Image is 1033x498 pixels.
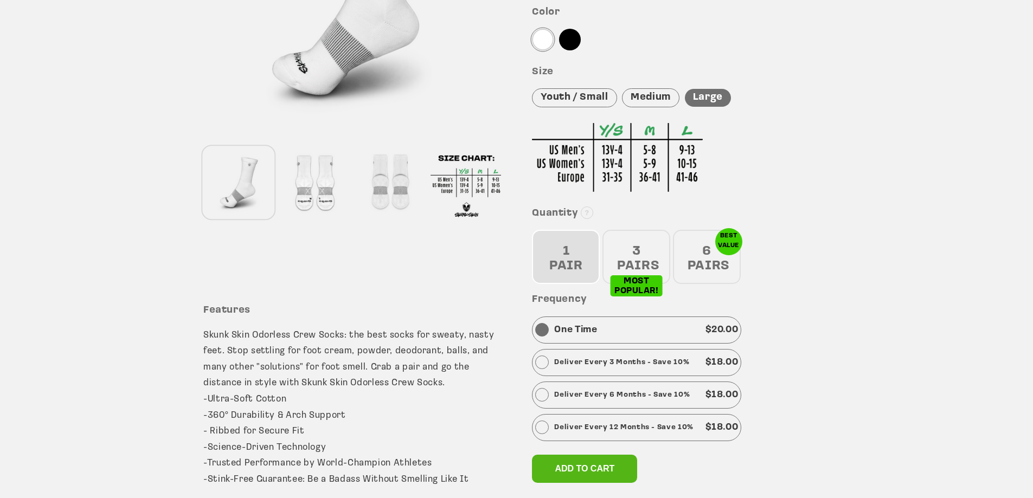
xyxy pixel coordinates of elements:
span: 20.00 [711,325,738,334]
div: 6 PAIRS [673,230,741,284]
h3: Quantity [532,208,830,220]
p: Deliver Every 12 Months - Save 10% [554,422,693,433]
p: $ [705,419,739,436]
span: 18.00 [711,423,738,432]
p: $ [705,322,739,338]
p: $ [705,387,739,403]
p: Deliver Every 6 Months - Save 10% [554,390,690,400]
h3: Features [203,305,501,317]
h3: Size [532,66,830,79]
button: Add to cart [532,455,637,483]
p: $ [705,354,739,371]
div: 3 PAIRS [602,230,670,284]
p: One Time [554,322,597,338]
span: 18.00 [711,358,738,367]
span: Add to cart [555,464,614,473]
div: Youth / Small [532,88,617,107]
span: 18.00 [711,390,738,399]
img: Sizing Chart [532,123,703,192]
div: Large [685,89,731,107]
div: 1 PAIR [532,230,600,284]
p: Deliver Every 3 Months - Save 10% [554,357,689,368]
h3: Frequency [532,294,830,306]
h3: Color [532,7,830,19]
div: Medium [622,88,679,107]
